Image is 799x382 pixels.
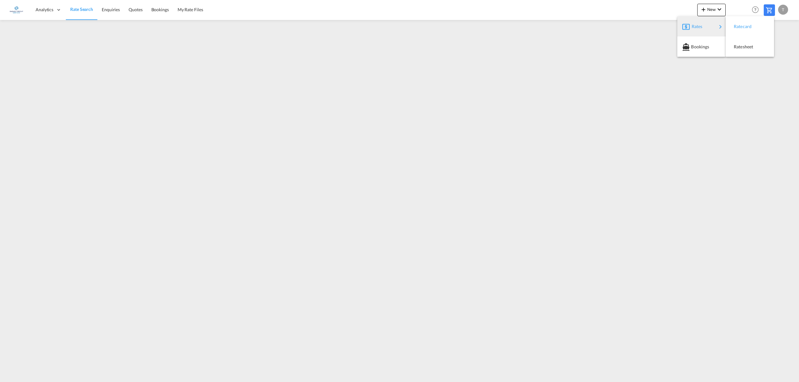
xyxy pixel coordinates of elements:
[734,41,741,53] span: Ratesheet
[677,36,726,57] button: Bookings
[682,39,721,55] div: Bookings
[691,41,698,53] span: Bookings
[731,19,769,34] div: Ratecard
[734,20,741,33] span: Ratecard
[731,39,769,55] div: Ratesheet
[692,20,699,33] span: Rates
[717,23,724,31] md-icon: icon-chevron-right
